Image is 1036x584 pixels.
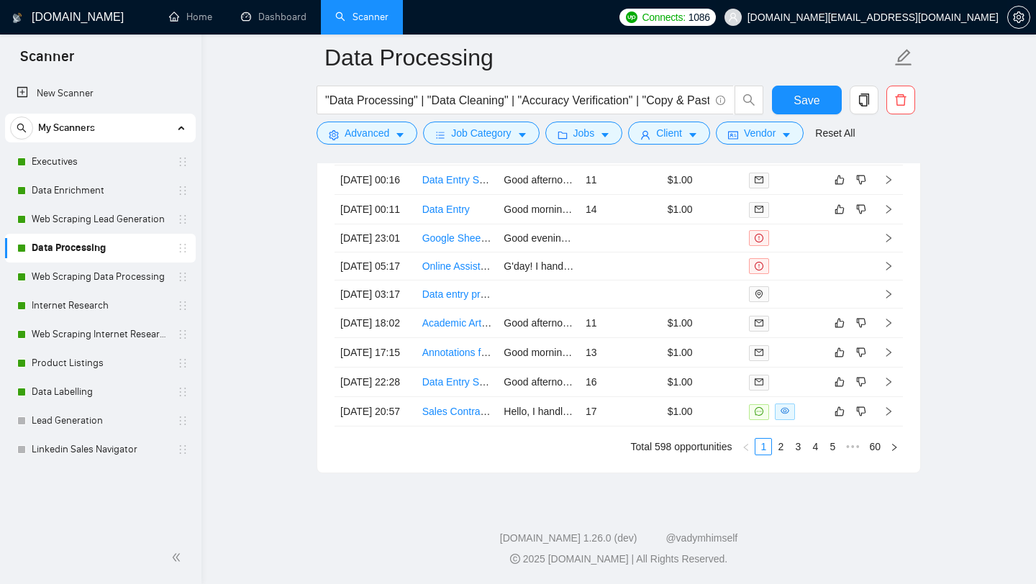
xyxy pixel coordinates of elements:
td: Academic Article Locator and PDF Downloader [417,309,499,338]
span: delete [887,93,914,106]
span: caret-down [781,129,791,140]
a: Data entry project at startup - short-term with possibility of long-term role [422,288,745,300]
span: double-left [171,550,186,565]
li: Total 598 opportunities [631,438,732,455]
span: user [728,12,738,22]
a: Data Entry Specialist for CRM Data Scraping [422,376,623,388]
img: logo [12,6,22,29]
td: [DATE] 22:28 [335,368,417,397]
span: holder [177,271,188,283]
a: Annotations for Insights and Decision Making from Document Collections [422,347,748,358]
span: mail [755,348,763,357]
td: 14 [580,195,662,224]
td: Sales Contracts Executions [417,397,499,426]
td: [DATE] 23:01 [335,224,417,252]
a: Data Processing [32,234,168,263]
span: right [883,233,894,243]
a: 3 [790,439,806,455]
a: New Scanner [17,79,184,108]
td: Google Sheets Expert Needed for Location Assistance [417,224,499,252]
li: Next 5 Pages [841,438,864,455]
button: dislike [853,344,870,361]
button: Save [772,86,842,114]
span: caret-down [395,129,405,140]
span: info-circle [716,96,725,105]
a: Executives [32,147,168,176]
button: idcardVendorcaret-down [716,122,804,145]
span: dislike [856,406,866,417]
button: userClientcaret-down [628,122,710,145]
span: mail [755,205,763,214]
span: right [883,175,894,185]
span: like [835,376,845,388]
button: search [735,86,763,114]
button: dislike [853,403,870,420]
span: search [735,93,763,106]
a: Data Labelling [32,378,168,406]
span: dislike [856,204,866,215]
span: like [835,406,845,417]
button: right [886,438,903,455]
a: dashboardDashboard [241,11,306,23]
span: copy [850,93,878,106]
li: 60 [864,438,886,455]
span: exclamation-circle [755,262,763,270]
span: user [640,129,650,140]
div: 2025 [DOMAIN_NAME] | All Rights Reserved. [213,552,1024,567]
button: barsJob Categorycaret-down [423,122,539,145]
span: Client [656,125,682,141]
td: $1.00 [662,195,744,224]
button: dislike [853,314,870,332]
span: folder [558,129,568,140]
span: caret-down [600,129,610,140]
span: right [883,347,894,357]
span: holder [177,357,188,369]
td: [DATE] 00:16 [335,165,417,195]
span: right [883,261,894,271]
span: copyright [510,554,520,564]
a: setting [1007,12,1030,23]
td: $1.00 [662,368,744,397]
a: Academic Article Locator and PDF Downloader [422,317,632,329]
td: $1.00 [662,165,744,195]
span: message [755,407,763,416]
a: Lead Generation [32,406,168,435]
span: holder [177,185,188,196]
li: 4 [806,438,824,455]
a: Internet Research [32,291,168,320]
span: bars [435,129,445,140]
span: holder [177,329,188,340]
td: $1.00 [662,397,744,426]
td: Data entry project at startup - short-term with possibility of long-term role [417,280,499,309]
button: setting [1007,6,1030,29]
span: Connects: [642,9,685,25]
li: My Scanners [5,114,196,464]
span: 1086 [689,9,710,25]
a: Sales Contracts Executions [422,406,545,417]
a: 5 [824,439,840,455]
button: settingAdvancedcaret-down [317,122,417,145]
a: Reset All [815,125,855,141]
li: Next Page [886,438,903,455]
span: right [883,318,894,328]
button: dislike [853,373,870,391]
button: like [831,403,848,420]
span: mail [755,175,763,184]
span: Jobs [573,125,595,141]
span: search [11,123,32,133]
span: right [883,289,894,299]
a: [DOMAIN_NAME] 1.26.0 (dev) [500,532,637,544]
span: holder [177,242,188,254]
li: Previous Page [737,438,755,455]
td: [DATE] 20:57 [335,397,417,426]
a: 2 [773,439,789,455]
button: folderJobscaret-down [545,122,623,145]
button: dislike [853,201,870,218]
a: searchScanner [335,11,388,23]
td: [DATE] 05:17 [335,252,417,280]
span: holder [177,415,188,426]
button: delete [886,86,915,114]
span: like [835,204,845,215]
td: Data Entry Specialist [417,165,499,195]
a: 60 [865,439,885,455]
